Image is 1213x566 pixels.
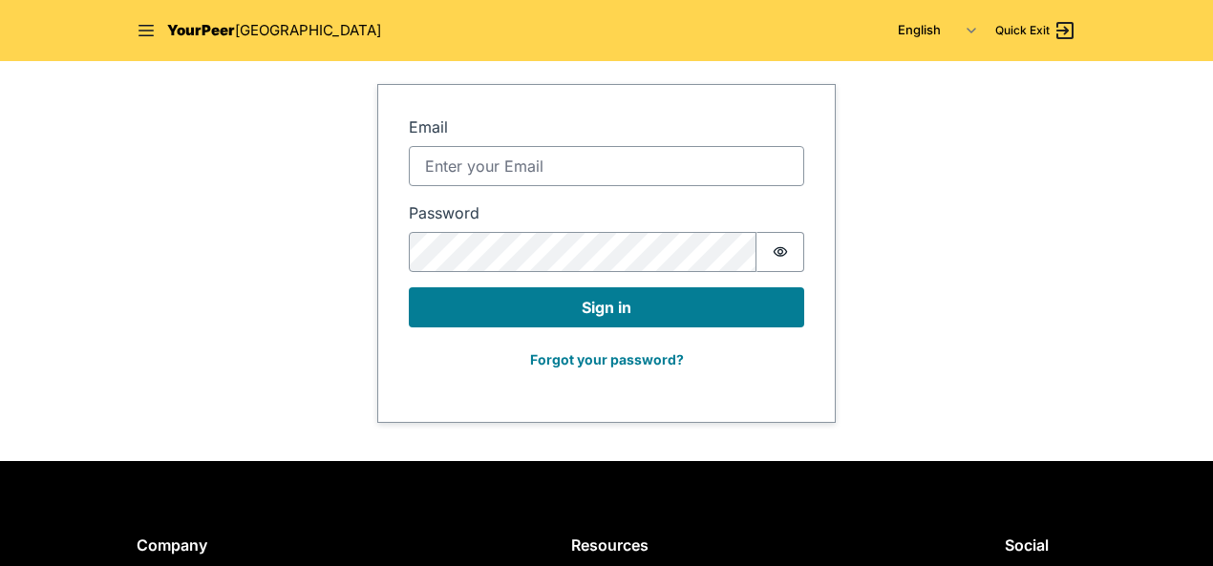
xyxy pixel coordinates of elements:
[167,21,235,39] span: YourPeer
[167,20,381,42] a: YourPeer[GEOGRAPHIC_DATA]
[1005,535,1049,555] span: Social
[137,535,207,555] span: Company
[995,19,1076,42] a: Quick Exit
[995,23,1050,38] span: Quick Exit
[409,201,804,224] label: Password
[235,21,381,39] span: [GEOGRAPHIC_DATA]
[409,287,804,327] button: Sign in
[409,146,804,186] input: Enter your Email
[409,115,804,138] label: Email
[571,535,649,555] span: Resources
[756,232,804,272] button: Show password
[559,80,654,103] p: Redirecting...
[518,343,696,376] button: Forgot your password?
